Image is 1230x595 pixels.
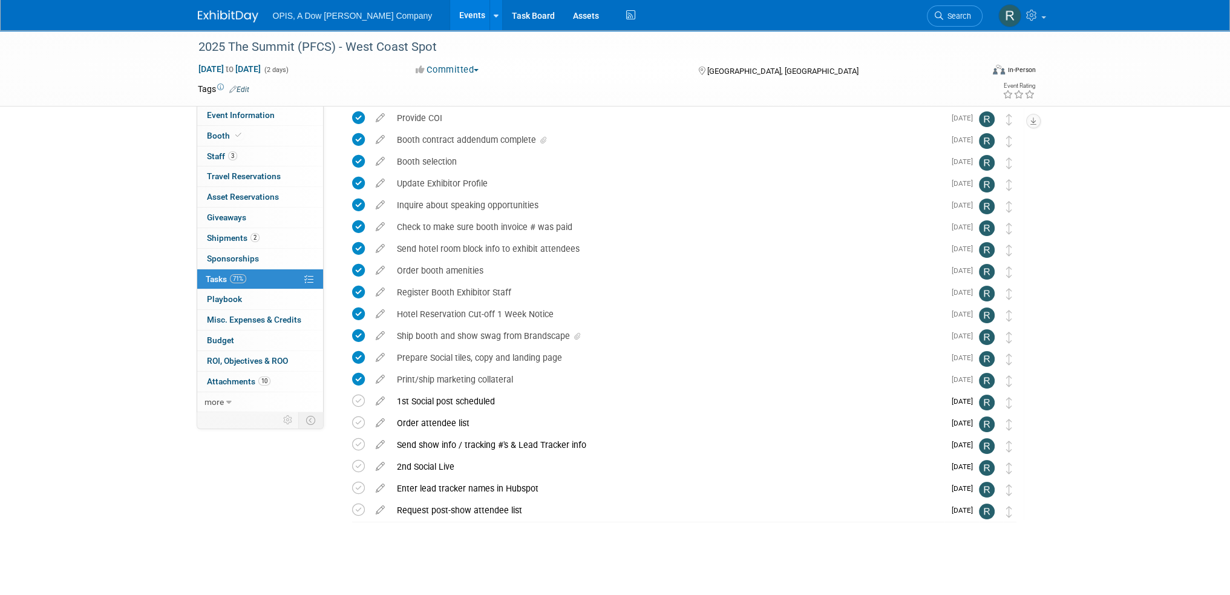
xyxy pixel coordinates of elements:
span: [DATE] [952,179,979,188]
a: edit [370,309,391,320]
img: Renee Ortner [979,111,995,127]
a: edit [370,156,391,167]
a: edit [370,134,391,145]
span: 71% [230,274,246,283]
a: Event Information [197,105,323,125]
div: Inquire about speaking opportunities [391,195,944,215]
a: more [197,392,323,412]
span: 3 [228,151,237,160]
i: Move task [1006,506,1012,518]
span: [DATE] [952,353,979,362]
div: Send show info / tracking #'s & Lead Tracker info [391,435,944,455]
span: Budget [207,335,234,345]
a: edit [370,374,391,385]
a: Giveaways [197,208,323,228]
img: Renee Ortner [979,133,995,149]
a: Edit [229,85,249,94]
span: Tasks [206,274,246,284]
img: Renee Ortner [979,482,995,498]
i: Move task [1006,397,1012,409]
span: [DATE] [952,136,979,144]
div: Update Exhibitor Profile [391,173,944,194]
i: Move task [1006,462,1012,474]
i: Move task [1006,353,1012,365]
div: Print/ship marketing collateral [391,369,944,390]
span: to [224,64,235,74]
i: Move task [1006,484,1012,496]
div: Send hotel room block info to exhibit attendees [391,238,944,259]
i: Move task [1006,310,1012,321]
span: 2 [250,233,260,242]
a: edit [370,178,391,189]
i: Move task [1006,375,1012,387]
a: edit [370,505,391,516]
span: [DATE] [952,419,979,427]
span: [DATE] [952,506,979,514]
div: Booth contract addendum complete [391,130,944,150]
a: Sponsorships [197,249,323,269]
a: ROI, Objectives & ROO [197,351,323,371]
span: [DATE] [952,266,979,275]
div: Order attendee list [391,413,944,433]
i: Move task [1006,114,1012,125]
div: Enter lead tracker names in Hubspot [391,478,944,499]
img: Renee Ortner [979,177,995,192]
span: Asset Reservations [207,192,279,202]
span: ROI, Objectives & ROO [207,356,288,366]
i: Move task [1006,136,1012,147]
a: edit [370,265,391,276]
span: [DATE] [952,245,979,253]
div: Hotel Reservation Cut-off 1 Week Notice [391,304,944,324]
div: In-Person [1007,65,1035,74]
i: Move task [1006,223,1012,234]
i: Move task [1006,288,1012,300]
a: Attachments10 [197,372,323,392]
img: Renee Ortner [979,416,995,432]
span: Attachments [207,376,270,386]
span: [DATE] [952,223,979,231]
span: OPIS, A Dow [PERSON_NAME] Company [273,11,433,21]
a: Asset Reservations [197,187,323,207]
span: (2 days) [263,66,289,74]
span: [DATE] [952,157,979,166]
div: 1st Social post scheduled [391,391,944,412]
a: Misc. Expenses & Credits [197,310,323,330]
a: Travel Reservations [197,166,323,186]
a: edit [370,461,391,472]
a: Playbook [197,289,323,309]
i: Move task [1006,157,1012,169]
span: [DATE] [952,310,979,318]
i: Move task [1006,441,1012,452]
i: Move task [1006,245,1012,256]
div: 2025 The Summit (PFCS) - West Coast Spot [194,36,964,58]
div: Order booth amenities [391,260,944,281]
td: Tags [198,83,249,95]
span: Shipments [207,233,260,243]
img: Renee Ortner [979,438,995,454]
a: Shipments2 [197,228,323,248]
span: Search [943,12,971,21]
i: Move task [1006,201,1012,212]
div: Ship booth and show swag from Brandscape [391,326,944,346]
a: edit [370,418,391,429]
a: edit [370,483,391,494]
a: Staff3 [197,146,323,166]
span: Misc. Expenses & Credits [207,315,301,324]
a: Tasks71% [197,269,323,289]
img: Renee Ortner [979,264,995,280]
span: [DATE] [952,332,979,340]
span: Booth [207,131,244,140]
img: Renee Ortner [979,307,995,323]
span: [DATE] [952,114,979,122]
div: Request post-show attendee list [391,500,944,521]
img: Renee Ortner [979,242,995,258]
span: [DATE] [952,462,979,471]
img: Format-Inperson.png [993,65,1005,74]
i: Booth reservation complete [235,132,241,139]
img: Renee Ortner [979,329,995,345]
img: ExhibitDay [198,10,258,22]
a: edit [370,352,391,363]
img: Renee Ortner [979,220,995,236]
span: Sponsorships [207,254,259,263]
a: edit [370,200,391,211]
